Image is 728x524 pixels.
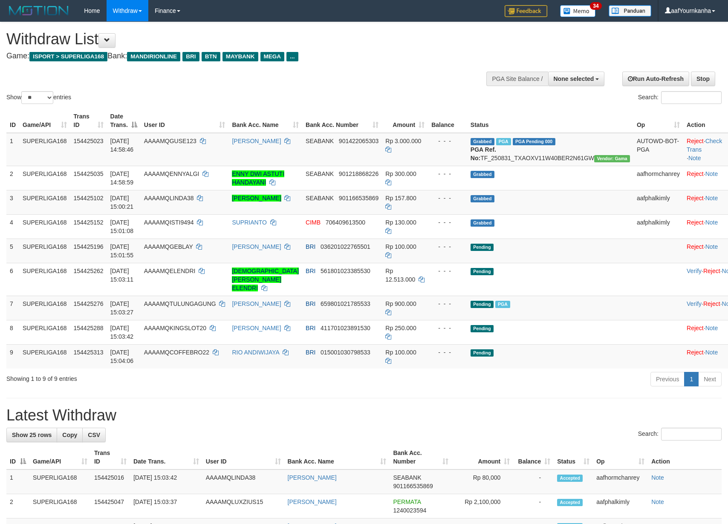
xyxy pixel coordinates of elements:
[74,300,104,307] span: 154425276
[431,170,464,178] div: - - -
[19,344,70,369] td: SUPERLIGA168
[232,138,281,144] a: [PERSON_NAME]
[495,301,510,308] span: Marked by aafsengchandara
[6,494,29,518] td: 2
[505,5,547,17] img: Feedback.jpg
[321,300,370,307] span: Copy 659801021785533 to clipboard
[428,109,467,133] th: Balance
[232,170,284,186] a: ENNY DWI ASTUTI HANDAYANI
[452,445,513,469] th: Amount: activate to sort column ascending
[6,263,19,296] td: 6
[321,268,370,274] span: Copy 561801023385530 to clipboard
[19,133,70,166] td: SUPERLIGA168
[29,52,107,61] span: ISPORT > SUPERLIGA168
[687,195,704,202] a: Reject
[228,109,302,133] th: Bank Acc. Name: activate to sort column ascending
[144,195,194,202] span: AAAAMQLINDA38
[110,170,134,186] span: [DATE] 14:58:59
[557,475,583,482] span: Accepted
[144,300,216,307] span: AAAAMQTULUNGAGUNG
[130,494,202,518] td: [DATE] 15:03:37
[202,52,220,61] span: BTN
[393,498,421,505] span: PERMATA
[651,474,664,481] a: Note
[74,268,104,274] span: 154425262
[306,300,315,307] span: BRI
[554,75,594,82] span: None selected
[609,5,651,17] img: panduan.png
[222,52,258,61] span: MAYBANK
[144,243,193,250] span: AAAAMQGEBLAY
[321,325,370,331] span: Copy 411701023891530 to clipboard
[382,109,428,133] th: Amount: activate to sort column ascending
[590,2,601,10] span: 34
[202,469,284,494] td: AAAAMQLINDA38
[661,91,722,104] input: Search:
[202,494,284,518] td: AAAAMQLUXZIUS15
[19,320,70,344] td: SUPERLIGA168
[705,195,718,202] a: Note
[19,263,70,296] td: SUPERLIGA168
[452,494,513,518] td: Rp 2,100,000
[661,428,722,441] input: Search:
[471,138,494,145] span: Grabbed
[452,469,513,494] td: Rp 80,000
[74,195,104,202] span: 154425102
[548,72,605,86] button: None selected
[91,469,130,494] td: 154425016
[306,170,334,177] span: SEABANK
[687,138,722,153] a: Check Trans
[6,320,19,344] td: 8
[91,445,130,469] th: Trans ID: activate to sort column ascending
[144,138,196,144] span: AAAAMQGUSE123
[393,507,426,514] span: Copy 1240023594 to clipboard
[326,219,365,226] span: Copy 706409613500 to clipboard
[648,445,722,469] th: Action
[705,219,718,226] a: Note
[232,349,279,356] a: RIO ANDIWIJAYA
[232,300,281,307] a: [PERSON_NAME]
[260,52,285,61] span: MEGA
[703,268,720,274] a: Reject
[703,300,720,307] a: Reject
[306,268,315,274] span: BRI
[6,166,19,190] td: 2
[110,138,134,153] span: [DATE] 14:58:46
[110,243,134,259] span: [DATE] 15:01:55
[633,109,683,133] th: Op: activate to sort column ascending
[684,372,699,386] a: 1
[633,190,683,214] td: aafphalkimly
[6,371,297,383] div: Showing 1 to 9 of 9 entries
[593,494,648,518] td: aafphalkimly
[19,109,70,133] th: Game/API: activate to sort column ascending
[21,91,53,104] select: Showentries
[594,155,630,162] span: Vendor URL: https://trx31.1velocity.biz
[306,219,321,226] span: CIMB
[57,428,83,442] a: Copy
[202,445,284,469] th: User ID: activate to sort column ascending
[74,243,104,250] span: 154425196
[471,146,496,161] b: PGA Ref. No:
[339,195,378,202] span: Copy 901166535869 to clipboard
[431,242,464,251] div: - - -
[70,109,107,133] th: Trans ID: activate to sort column ascending
[385,170,416,177] span: Rp 300.000
[431,137,464,145] div: - - -
[6,91,71,104] label: Show entries
[62,432,77,438] span: Copy
[110,300,134,316] span: [DATE] 15:03:27
[471,301,494,308] span: Pending
[385,349,416,356] span: Rp 100.000
[471,325,494,332] span: Pending
[687,170,704,177] a: Reject
[302,109,382,133] th: Bank Acc. Number: activate to sort column ascending
[687,349,704,356] a: Reject
[144,219,194,226] span: AAAAMQISTI9494
[688,155,701,161] a: Note
[82,428,106,442] a: CSV
[6,190,19,214] td: 3
[286,52,298,61] span: ...
[6,296,19,320] td: 7
[6,407,722,424] h1: Latest Withdraw
[306,243,315,250] span: BRI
